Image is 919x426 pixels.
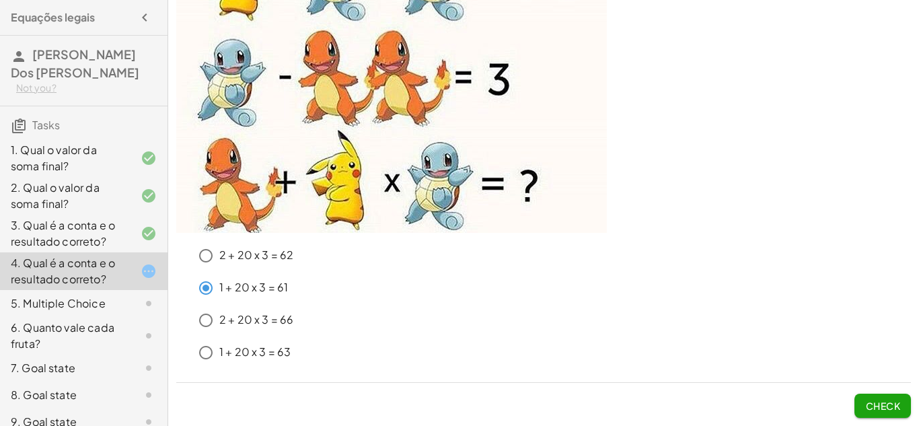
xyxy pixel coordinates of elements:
[219,280,288,295] p: 1 + 20 x 3 = 61
[11,295,119,312] div: 5. Multiple Choice
[141,295,157,312] i: Task not started.
[219,248,293,263] p: 2 + 20 x 3 = 62
[11,320,119,352] div: 6. Quanto vale cada fruta?
[11,360,119,376] div: 7. Goal state
[11,217,119,250] div: 3. Qual é a conta e o resultado correto?
[16,81,157,95] div: Not you?
[141,263,157,279] i: Task started.
[141,328,157,344] i: Task not started.
[32,118,60,132] span: Tasks
[11,255,119,287] div: 4. Qual é a conta e o resultado correto?
[865,400,900,412] span: Check
[11,46,139,80] span: [PERSON_NAME] Dos [PERSON_NAME]
[141,188,157,204] i: Task finished and correct.
[141,360,157,376] i: Task not started.
[219,312,293,328] p: 2 + 20 x 3 = 66
[141,387,157,403] i: Task not started.
[11,387,119,403] div: 8. Goal state
[219,345,291,360] p: 1 + 20 x 3 = 63
[11,142,119,174] div: 1. Qual o valor da soma final?
[11,9,95,26] h4: Equações legais
[11,180,119,212] div: 2. Qual o valor da soma final?
[141,150,157,166] i: Task finished and correct.
[854,394,911,418] button: Check
[141,225,157,242] i: Task finished and correct.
